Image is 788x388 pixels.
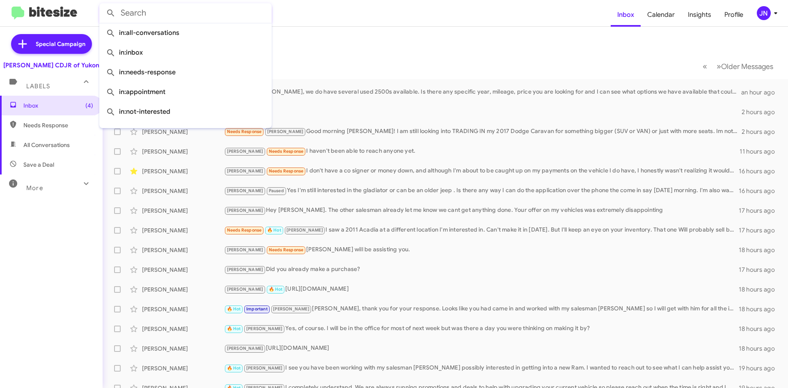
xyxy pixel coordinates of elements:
[224,166,739,176] div: I don't have a co signer or money down, and although I'm about to be caught up on my payments on ...
[106,23,265,43] span: in:all-conversations
[142,246,224,254] div: [PERSON_NAME]
[227,188,263,193] span: [PERSON_NAME]
[224,108,742,116] div: Inbound Call
[739,187,781,195] div: 16 hours ago
[11,34,92,54] a: Special Campaign
[142,187,224,195] div: [PERSON_NAME]
[611,3,641,27] a: Inbox
[227,227,262,233] span: Needs Response
[698,58,778,75] nav: Page navigation example
[106,62,265,82] span: in:needs-response
[142,147,224,156] div: [PERSON_NAME]
[23,121,93,129] span: Needs Response
[742,128,781,136] div: 2 hours ago
[739,305,781,313] div: 18 hours ago
[227,247,263,253] span: [PERSON_NAME]
[142,207,224,215] div: [PERSON_NAME]
[3,61,99,69] div: [PERSON_NAME] CDJR of Yukon
[142,325,224,333] div: [PERSON_NAME]
[698,58,712,75] button: Previous
[23,101,93,110] span: Inbox
[739,266,781,274] div: 17 hours ago
[269,188,284,193] span: Paused
[224,363,739,373] div: I see you have been working with my salesman [PERSON_NAME] possibly interested in getting into a ...
[267,227,281,233] span: 🔥 Hot
[142,344,224,353] div: [PERSON_NAME]
[721,62,773,71] span: Older Messages
[26,184,43,192] span: More
[246,306,268,312] span: Important
[739,325,781,333] div: 18 hours ago
[142,226,224,234] div: [PERSON_NAME]
[681,3,718,27] a: Insights
[227,326,241,331] span: 🔥 Hot
[718,3,750,27] a: Profile
[741,88,781,96] div: an hour ago
[224,87,741,97] div: Hey [PERSON_NAME], we do have several used 2500s available. Is there any specific year, mileage, ...
[106,43,265,62] span: in:inbox
[224,344,739,353] div: [URL][DOMAIN_NAME]
[224,147,740,156] div: I haven't been able to reach anyone yet.
[717,61,721,71] span: »
[85,101,93,110] span: (4)
[269,287,283,292] span: 🔥 Hot
[641,3,681,27] a: Calendar
[246,326,283,331] span: [PERSON_NAME]
[224,304,739,314] div: [PERSON_NAME], thank you for your response. Looks like you had came in and worked with my salesma...
[224,324,739,333] div: Yes, of course. I will be in the office for most of next week but was there a day you were thinki...
[23,141,70,149] span: All Conversations
[267,129,304,134] span: [PERSON_NAME]
[739,344,781,353] div: 18 hours ago
[227,149,263,154] span: [PERSON_NAME]
[740,147,781,156] div: 11 hours ago
[227,306,241,312] span: 🔥 Hot
[142,128,224,136] div: [PERSON_NAME]
[23,161,54,169] span: Save a Deal
[142,266,224,274] div: [PERSON_NAME]
[142,364,224,372] div: [PERSON_NAME]
[750,6,779,20] button: JN
[269,247,304,253] span: Needs Response
[106,82,265,102] span: in:appointment
[224,225,739,235] div: I saw a 2011 Acadia at a different location I'm interested in. Can't make it in [DATE]. But I'll ...
[227,287,263,292] span: [PERSON_NAME]
[142,285,224,294] div: [PERSON_NAME]
[269,168,304,174] span: Needs Response
[142,305,224,313] div: [PERSON_NAME]
[739,246,781,254] div: 18 hours ago
[36,40,85,48] span: Special Campaign
[739,285,781,294] div: 18 hours ago
[142,167,224,175] div: [PERSON_NAME]
[739,364,781,372] div: 19 hours ago
[99,3,272,23] input: Search
[227,208,263,213] span: [PERSON_NAME]
[227,168,263,174] span: [PERSON_NAME]
[224,186,739,195] div: Yes I'm still interested in the gladiator or can be an older jeep . Is there any way I can do the...
[106,102,265,122] span: in:not-interested
[224,285,739,294] div: [URL][DOMAIN_NAME]
[739,207,781,215] div: 17 hours ago
[26,83,50,90] span: Labels
[227,267,263,272] span: [PERSON_NAME]
[246,365,283,371] span: [PERSON_NAME]
[757,6,771,20] div: JN
[227,365,241,371] span: 🔥 Hot
[742,108,781,116] div: 2 hours ago
[227,129,262,134] span: Needs Response
[269,149,304,154] span: Needs Response
[739,167,781,175] div: 16 hours ago
[712,58,778,75] button: Next
[224,127,742,136] div: Good morning [PERSON_NAME]! I am still looking into TRADING IN my 2017 Dodge Caravan for somethin...
[286,227,323,233] span: [PERSON_NAME]
[224,265,739,274] div: Did you already make a purchase?
[224,245,739,255] div: [PERSON_NAME] will be assisting you.
[273,306,309,312] span: [PERSON_NAME]
[703,61,707,71] span: «
[739,226,781,234] div: 17 hours ago
[106,122,265,141] span: in:sold-verified
[224,206,739,215] div: Hey [PERSON_NAME]. The other salesman already let me know we cant get anything done. Your offer o...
